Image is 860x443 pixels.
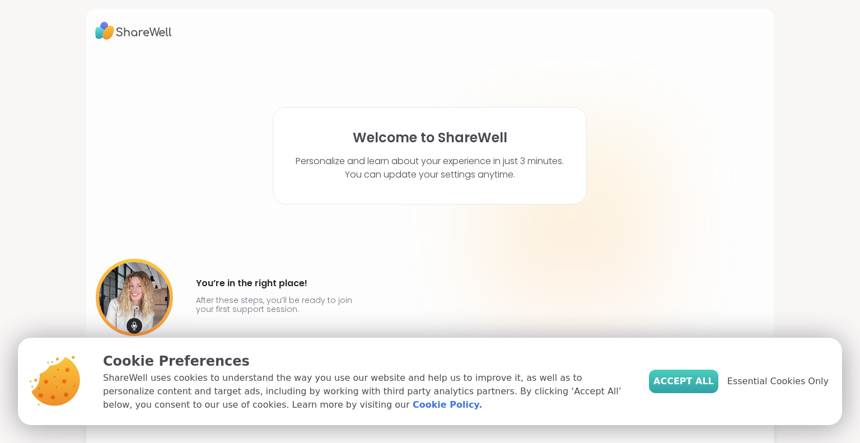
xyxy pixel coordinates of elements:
[96,259,173,336] img: User image
[95,18,172,44] img: ShareWell Logo
[413,398,482,412] a: Cookie Policy.
[196,274,357,292] h4: You’re in the right place!
[653,375,714,388] span: Accept All
[649,370,718,393] button: Accept All
[127,318,142,334] img: mic icon
[196,296,357,314] p: After these steps, you’ll be ready to join your first support session.
[296,155,564,181] p: Personalize and learn about your experience in just 3 minutes. You can update your settings anytime.
[727,375,829,388] span: Essential Cookies Only
[103,371,631,412] p: ShareWell uses cookies to understand the way you use our website and help us to improve it, as we...
[103,351,631,371] p: Cookie Preferences
[353,130,507,146] h1: Welcome to ShareWell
